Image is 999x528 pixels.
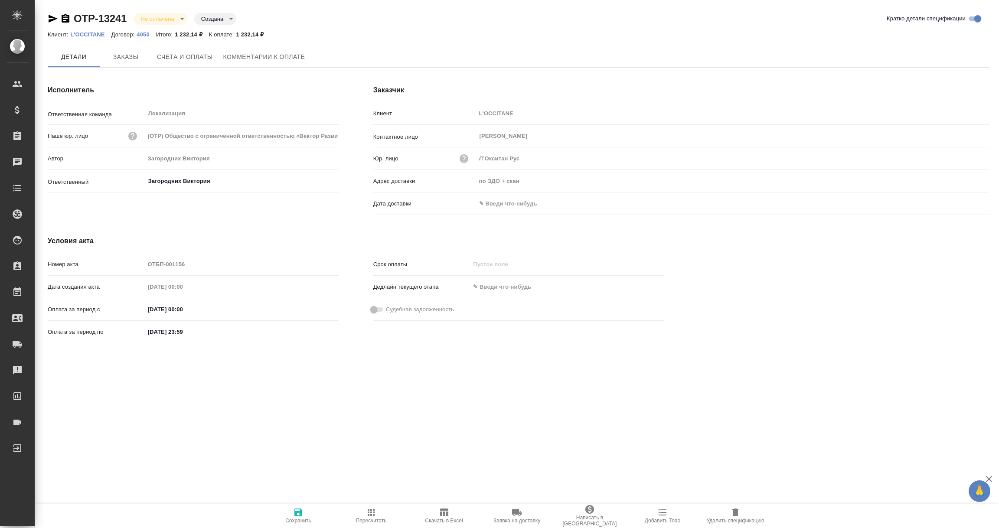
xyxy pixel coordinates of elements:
[60,13,71,24] button: Скопировать ссылку
[48,178,145,186] p: Ответственный
[134,13,187,25] div: Не оплачена
[373,283,470,291] p: Дедлайн текущего этапа
[48,328,145,336] p: Оплата за период по
[470,258,546,271] input: Пустое поле
[145,258,339,271] input: Пустое поле
[476,152,989,165] input: Пустое поле
[373,109,476,118] p: Клиент
[48,260,145,269] p: Номер акта
[156,31,175,38] p: Итого:
[194,13,236,25] div: Не оплачена
[373,85,989,95] h4: Заказчик
[53,52,95,62] span: Детали
[74,13,127,24] a: OTP-13241
[470,280,546,293] input: ✎ Введи что-нибудь
[373,177,476,186] p: Адрес доставки
[48,305,145,314] p: Оплата за период с
[145,303,221,316] input: ✎ Введи что-нибудь
[972,482,987,500] span: 🙏
[137,30,156,38] a: 4050
[476,107,989,120] input: Пустое поле
[48,13,58,24] button: Скопировать ссылку для ЯМессенджера
[48,283,145,291] p: Дата создания акта
[199,15,226,23] button: Создана
[137,31,156,38] p: 4050
[48,236,664,246] h4: Условия акта
[138,15,176,23] button: Не оплачена
[111,31,137,38] p: Договор:
[145,130,339,142] input: Пустое поле
[70,30,111,38] a: L'OCCITANE
[334,180,336,182] button: Open
[48,132,88,140] p: Наше юр. лицо
[476,175,989,187] input: Пустое поле
[175,31,209,38] p: 1 232,14 ₽
[145,280,221,293] input: Пустое поле
[48,110,145,119] p: Ответственная команда
[223,52,305,62] span: Комментарии к оплате
[969,480,990,502] button: 🙏
[48,154,145,163] p: Автор
[373,154,398,163] p: Юр. лицо
[209,31,236,38] p: К оплате:
[476,197,552,210] input: ✎ Введи что-нибудь
[157,52,213,62] span: Счета и оплаты
[373,133,476,141] p: Контактное лицо
[373,260,470,269] p: Срок оплаты
[373,199,476,208] p: Дата доставки
[145,152,339,165] input: Пустое поле
[70,31,111,38] p: L'OCCITANE
[887,14,966,23] span: Кратко детали спецификации
[105,52,147,62] span: Заказы
[386,305,454,314] span: Судебная задолженность
[145,326,221,338] input: ✎ Введи что-нибудь
[236,31,271,38] p: 1 232,14 ₽
[48,85,339,95] h4: Исполнитель
[48,31,70,38] p: Клиент:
